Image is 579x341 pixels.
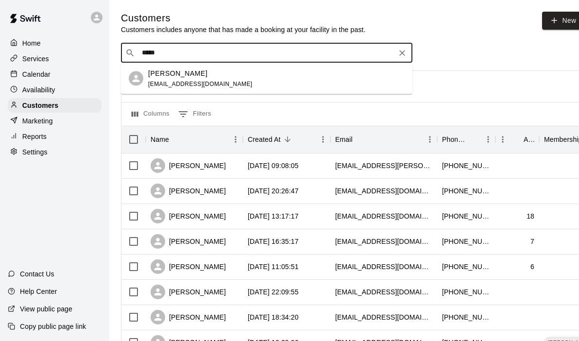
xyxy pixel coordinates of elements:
[481,132,495,147] button: Menu
[442,126,467,153] div: Phone Number
[121,12,366,25] h5: Customers
[248,237,299,246] div: 2025-08-11 16:35:17
[335,186,432,196] div: jldmcintyre@gmail.com
[8,67,102,82] a: Calendar
[22,69,51,79] p: Calendar
[20,269,54,279] p: Contact Us
[121,43,412,63] div: Search customers by name or email
[148,80,253,87] span: [EMAIL_ADDRESS][DOMAIN_NAME]
[248,312,299,322] div: 2025-08-10 18:34:20
[335,211,432,221] div: devin92306@gmail.com
[527,211,534,221] div: 18
[442,312,491,322] div: +13096429362
[151,310,226,324] div: [PERSON_NAME]
[151,285,226,299] div: [PERSON_NAME]
[335,126,353,153] div: Email
[248,126,281,153] div: Created At
[22,132,47,141] p: Reports
[524,126,534,153] div: Age
[8,145,102,159] a: Settings
[20,287,57,296] p: Help Center
[437,126,495,153] div: Phone Number
[442,262,491,272] div: +12562079624
[22,85,55,95] p: Availability
[335,262,432,272] div: hannaschoen55@yahoo.com
[510,133,524,146] button: Sort
[248,262,299,272] div: 2025-08-11 11:05:51
[8,129,102,144] a: Reports
[335,161,432,170] div: jake.lesourd@gmail.com
[248,161,299,170] div: 2025-08-15 09:08:05
[467,133,481,146] button: Sort
[330,126,437,153] div: Email
[442,237,491,246] div: +16016046131
[22,116,53,126] p: Marketing
[169,133,183,146] button: Sort
[530,262,534,272] div: 6
[20,322,86,331] p: Copy public page link
[248,211,299,221] div: 2025-08-12 13:17:17
[8,114,102,128] a: Marketing
[335,312,432,322] div: toniraeturpin@gmail.com
[129,106,172,122] button: Select columns
[148,68,207,78] p: [PERSON_NAME]
[495,126,539,153] div: Age
[353,133,366,146] button: Sort
[22,147,48,157] p: Settings
[151,126,169,153] div: Name
[129,71,143,86] div: Crawford Mann
[530,237,534,246] div: 7
[8,83,102,97] a: Availability
[281,133,294,146] button: Sort
[151,259,226,274] div: [PERSON_NAME]
[8,36,102,51] a: Home
[151,209,226,223] div: [PERSON_NAME]
[442,211,491,221] div: +12059086097
[316,132,330,147] button: Menu
[248,287,299,297] div: 2025-08-10 22:09:55
[22,54,49,64] p: Services
[395,46,409,60] button: Clear
[228,132,243,147] button: Menu
[423,132,437,147] button: Menu
[151,234,226,249] div: [PERSON_NAME]
[442,287,491,297] div: +14782790503
[22,38,41,48] p: Home
[442,161,491,170] div: +12056165700
[8,51,102,66] a: Services
[146,126,243,153] div: Name
[495,132,510,147] button: Menu
[248,186,299,196] div: 2025-08-12 20:26:47
[8,98,102,113] a: Customers
[121,25,366,34] p: Customers includes anyone that has made a booking at your facility in the past.
[335,287,432,297] div: powell_amy@yahoo.com
[243,126,330,153] div: Created At
[151,184,226,198] div: [PERSON_NAME]
[20,304,72,314] p: View public page
[335,237,432,246] div: taflint82@gmail.com
[151,158,226,173] div: [PERSON_NAME]
[176,106,214,122] button: Show filters
[22,101,58,110] p: Customers
[442,186,491,196] div: +13345902575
